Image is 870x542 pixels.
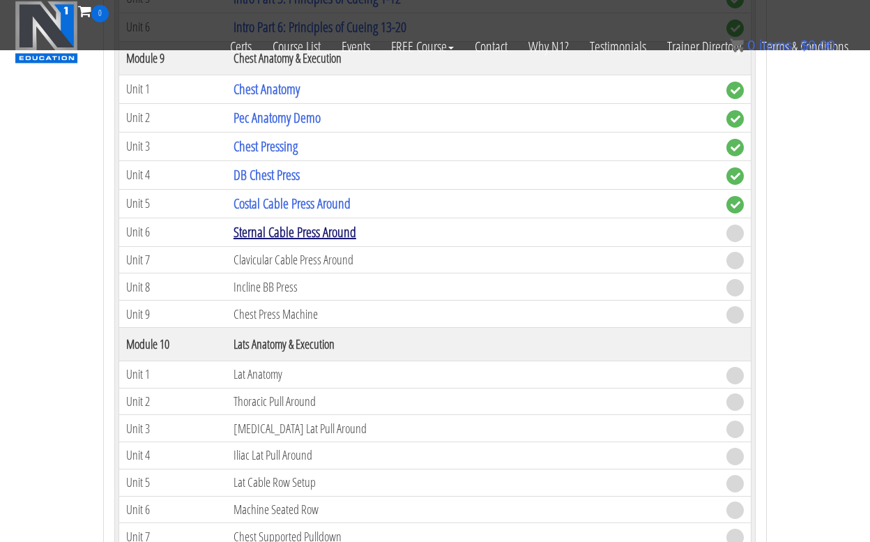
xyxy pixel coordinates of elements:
td: Unit 6 [119,496,227,523]
td: Unit 5 [119,189,227,218]
td: Incline BB Press [227,273,719,301]
td: Lat Anatomy [227,361,719,388]
span: items: [759,38,796,53]
td: Lat Cable Row Setup [227,469,719,496]
td: Chest Press Machine [227,301,719,328]
td: Unit 4 [119,160,227,189]
a: Trainer Directory [657,22,751,71]
img: n1-education [15,1,78,63]
span: complete [726,139,744,156]
td: Clavicular Cable Press Around [227,246,719,273]
td: Unit 6 [119,218,227,246]
a: Why N1? [518,22,579,71]
a: Certs [220,22,262,71]
a: Sternal Cable Press Around [234,223,356,241]
a: DB Chest Press [234,165,300,184]
td: Machine Seated Row [227,496,719,523]
td: Unit 8 [119,273,227,301]
a: Costal Cable Press Around [234,194,351,213]
a: FREE Course [381,22,464,71]
td: Unit 2 [119,388,227,415]
bdi: 0.00 [800,38,835,53]
td: Unit 5 [119,469,227,496]
a: 0 [78,1,109,20]
a: Pec Anatomy Demo [234,108,321,127]
span: 0 [91,5,109,22]
a: Chest Pressing [234,137,298,156]
th: Module 10 [119,327,227,361]
span: 0 [747,38,755,53]
a: Course List [262,22,331,71]
span: complete [726,167,744,185]
a: Chest Anatomy [234,80,300,98]
span: $ [800,38,808,53]
td: Unit 4 [119,442,227,469]
a: Terms & Conditions [751,22,859,71]
td: Unit 1 [119,361,227,388]
td: Unit 2 [119,103,227,132]
a: Events [331,22,381,71]
td: Unit 3 [119,132,227,160]
span: complete [726,110,744,128]
a: Testimonials [579,22,657,71]
img: icon11.png [730,38,744,52]
td: Unit 1 [119,75,227,103]
span: complete [726,196,744,213]
a: 0 items: $0.00 [730,38,835,53]
th: Lats Anatomy & Execution [227,327,719,361]
td: Thoracic Pull Around [227,388,719,415]
span: complete [726,82,744,99]
td: Unit 3 [119,415,227,442]
a: Contact [464,22,518,71]
td: Unit 7 [119,246,227,273]
td: Unit 9 [119,301,227,328]
td: Iliac Lat Pull Around [227,442,719,469]
td: [MEDICAL_DATA] Lat Pull Around [227,415,719,442]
